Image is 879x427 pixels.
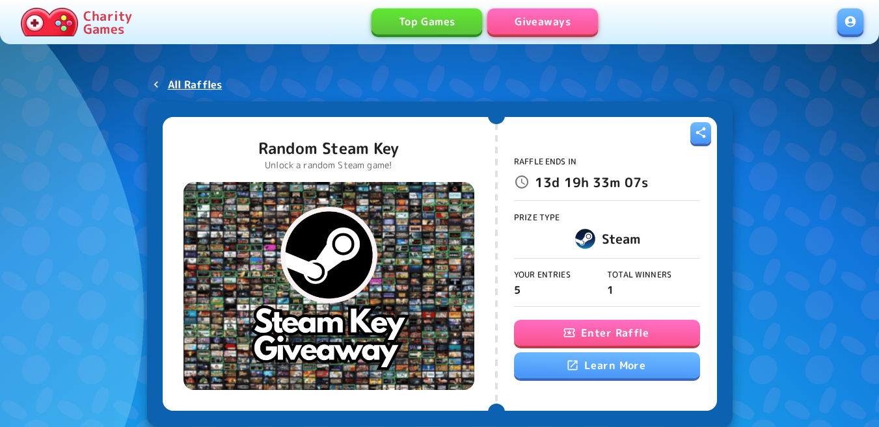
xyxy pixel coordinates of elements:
span: Raffle Ends In [514,156,576,167]
a: All Raffles [147,73,228,96]
p: 13d 19h 33m 07s [535,172,648,192]
img: Random Steam Key [183,182,474,390]
img: Charity.Games [21,8,78,36]
p: Random Steam Key [258,138,399,159]
p: All Raffles [168,77,223,92]
button: Enter Raffle [514,320,700,346]
p: Charity Games [83,9,132,35]
p: Unlock a random Steam game! [258,159,399,172]
p: 5 [514,282,607,298]
a: Learn More [514,352,700,378]
span: Total Winners [607,269,671,280]
p: 1 [607,282,700,298]
a: Charity Games [16,5,137,39]
a: Giveaways [487,8,598,34]
h6: Steam [602,228,641,249]
a: Top Games [372,8,482,34]
span: Prize Type [514,212,560,223]
span: Your Entries [514,269,571,280]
